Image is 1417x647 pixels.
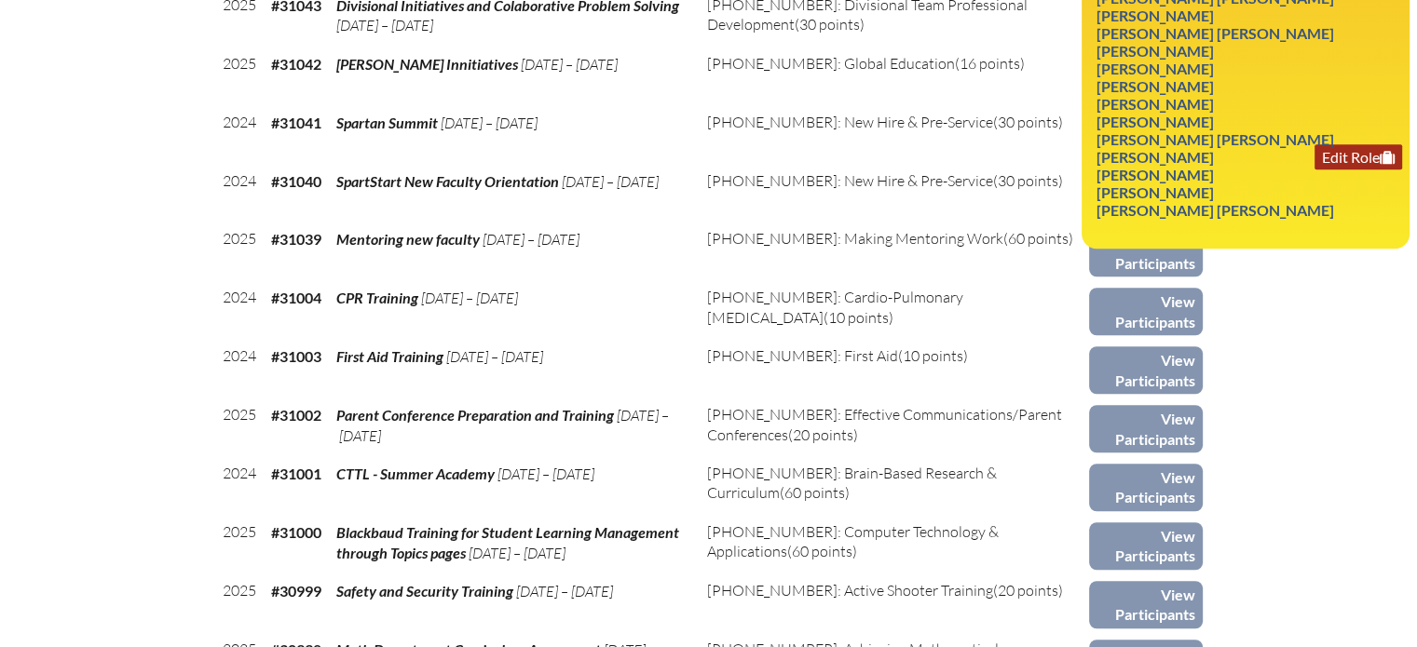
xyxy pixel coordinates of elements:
[1315,144,1402,169] a: Edit Role
[336,406,669,444] span: [DATE] – [DATE]
[1089,162,1221,187] a: [PERSON_NAME]
[1089,20,1342,46] a: [PERSON_NAME] [PERSON_NAME]
[1089,91,1221,116] a: [PERSON_NAME]
[483,230,579,249] span: [DATE] – [DATE]
[215,515,264,573] td: 2025
[446,347,543,366] span: [DATE] – [DATE]
[1089,38,1221,63] a: [PERSON_NAME]
[215,47,264,105] td: 2025
[700,573,1089,632] td: (20 points)
[215,398,264,456] td: 2025
[441,114,538,132] span: [DATE] – [DATE]
[215,280,264,339] td: 2024
[336,347,443,365] span: First Aid Training
[707,581,993,600] span: [PHONE_NUMBER]: Active Shooter Training
[1089,581,1202,628] a: View Participants
[1089,288,1202,335] a: View Participants
[700,280,1089,339] td: (10 points)
[271,406,321,424] b: #31002
[469,544,565,562] span: [DATE] – [DATE]
[215,222,264,280] td: 2025
[336,406,614,424] span: Parent Conference Preparation and Training
[215,105,264,164] td: 2024
[700,105,1089,164] td: (30 points)
[271,114,321,131] b: #31041
[497,465,594,483] span: [DATE] – [DATE]
[1089,3,1221,28] a: [PERSON_NAME]
[336,55,518,73] span: [PERSON_NAME] Innitiatives
[271,582,321,600] b: #30999
[707,113,993,131] span: [PHONE_NUMBER]: New Hire & Pre-Service
[1089,127,1342,152] a: [PERSON_NAME] [PERSON_NAME]
[1089,346,1202,394] a: View Participants
[1089,74,1221,99] a: [PERSON_NAME]
[707,288,963,326] span: [PHONE_NUMBER]: Cardio-Pulmonary [MEDICAL_DATA]
[700,47,1089,105] td: (16 points)
[521,55,618,74] span: [DATE] – [DATE]
[215,456,264,515] td: 2024
[707,229,1003,248] span: [PHONE_NUMBER]: Making Mentoring Work
[700,398,1089,456] td: (20 points)
[271,347,321,365] b: #31003
[707,522,999,560] span: [PHONE_NUMBER]: Computer Technology & Applications
[336,172,559,190] span: SpartStart New Faculty Orientation
[271,289,321,306] b: #31004
[271,230,321,248] b: #31039
[707,405,1062,443] span: [PHONE_NUMBER]: Effective Communications/Parent Conferences
[336,582,513,600] span: Safety and Security Training
[1089,522,1202,570] a: View Participants
[271,465,321,482] b: #31001
[336,114,438,131] span: Spartan Summit
[336,465,495,482] span: CTTL - Summer Academy
[215,573,264,632] td: 2025
[1089,464,1202,511] a: View Participants
[336,289,418,306] span: CPR Training
[700,515,1089,573] td: (60 points)
[1089,405,1202,452] a: View Participants
[421,289,518,307] span: [DATE] – [DATE]
[1089,197,1342,222] a: [PERSON_NAME] [PERSON_NAME]
[700,164,1089,222] td: (30 points)
[271,523,321,541] b: #31000
[271,55,321,73] b: #31042
[215,164,264,222] td: 2024
[215,339,264,398] td: 2024
[700,456,1089,515] td: (60 points)
[707,171,993,190] span: [PHONE_NUMBER]: New Hire & Pre-Service
[336,16,433,34] span: [DATE] – [DATE]
[707,464,997,502] span: [PHONE_NUMBER]: Brain-Based Research & Curriculum
[1089,144,1221,169] a: [PERSON_NAME]
[707,346,898,365] span: [PHONE_NUMBER]: First Aid
[1089,180,1221,205] a: [PERSON_NAME]
[336,523,679,561] span: Blackbaud Training for Student Learning Management through Topics pages
[336,230,480,248] span: Mentoring new faculty
[516,582,613,600] span: [DATE] – [DATE]
[271,172,321,190] b: #31040
[700,222,1089,280] td: (60 points)
[700,339,1089,398] td: (10 points)
[707,54,955,73] span: [PHONE_NUMBER]: Global Education
[1089,109,1221,134] a: [PERSON_NAME]
[1089,56,1221,81] a: [PERSON_NAME]
[562,172,659,191] span: [DATE] – [DATE]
